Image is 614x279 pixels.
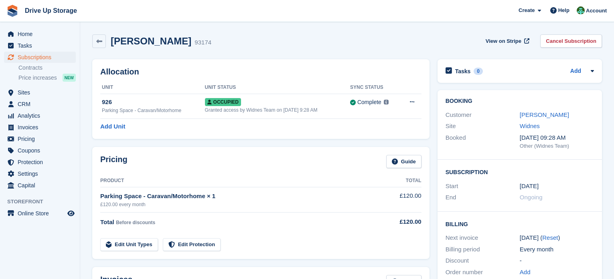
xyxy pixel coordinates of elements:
[100,192,372,201] div: Parking Space - Caravan/Motorhome × 1
[4,133,76,145] a: menu
[63,74,76,82] div: NEW
[446,98,594,104] h2: Booking
[558,6,569,14] span: Help
[520,182,539,191] time: 2025-08-03 00:00:00 UTC
[100,201,372,208] div: £120.00 every month
[446,110,520,120] div: Customer
[486,37,521,45] span: View on Stripe
[18,168,66,179] span: Settings
[577,6,585,14] img: Camille
[66,209,76,218] a: Preview store
[18,110,66,121] span: Analytics
[446,233,520,243] div: Next invoice
[520,133,594,143] div: [DATE] 09:28 AM
[520,233,594,243] div: [DATE] ( )
[6,5,18,17] img: stora-icon-8386f47178a22dfd0bd8f6a31ec36ba5ce8667c1dd55bd0f319d3a0aa187defe.svg
[350,81,400,94] th: Sync Status
[100,219,114,225] span: Total
[386,155,421,168] a: Guide
[18,40,66,51] span: Tasks
[4,28,76,40] a: menu
[111,36,191,46] h2: [PERSON_NAME]
[520,194,543,201] span: Ongoing
[519,6,535,14] span: Create
[205,81,350,94] th: Unit Status
[520,245,594,254] div: Every month
[540,34,602,48] a: Cancel Subscription
[474,68,483,75] div: 0
[18,28,66,40] span: Home
[205,98,241,106] span: Occupied
[4,40,76,51] a: menu
[4,168,76,179] a: menu
[570,67,581,76] a: Add
[446,168,594,176] h2: Subscription
[446,268,520,277] div: Order number
[455,68,471,75] h2: Tasks
[100,67,421,76] h2: Allocation
[520,111,569,118] a: [PERSON_NAME]
[482,34,531,48] a: View on Stripe
[4,52,76,63] a: menu
[4,157,76,168] a: menu
[100,155,128,168] h2: Pricing
[18,52,66,63] span: Subscriptions
[446,256,520,265] div: Discount
[357,98,381,106] div: Complete
[4,98,76,110] a: menu
[520,122,540,129] a: Widnes
[116,220,155,225] span: Before discounts
[163,238,221,251] a: Edit Protection
[18,122,66,133] span: Invoices
[205,106,350,114] div: Granted access by Widnes Team on [DATE] 9:28 AM
[586,7,607,15] span: Account
[446,133,520,150] div: Booked
[446,220,594,228] h2: Billing
[18,74,57,82] span: Price increases
[22,4,80,17] a: Drive Up Storage
[4,122,76,133] a: menu
[195,38,211,47] div: 93174
[4,87,76,98] a: menu
[372,217,421,227] div: £120.00
[446,193,520,202] div: End
[542,234,558,241] a: Reset
[520,256,594,265] div: -
[372,187,421,212] td: £120.00
[100,238,158,251] a: Edit Unit Types
[18,98,66,110] span: CRM
[18,133,66,145] span: Pricing
[384,100,389,104] img: icon-info-grey-7440780725fd019a000dd9b08b2336e03edf1995a4989e88bcd33f0948082b44.svg
[18,180,66,191] span: Capital
[446,122,520,131] div: Site
[4,180,76,191] a: menu
[100,122,125,131] a: Add Unit
[446,245,520,254] div: Billing period
[372,175,421,187] th: Total
[520,142,594,150] div: Other (Widnes Team)
[4,145,76,156] a: menu
[446,182,520,191] div: Start
[520,268,531,277] a: Add
[18,73,76,82] a: Price increases NEW
[18,87,66,98] span: Sites
[100,175,372,187] th: Product
[18,208,66,219] span: Online Store
[7,198,80,206] span: Storefront
[102,98,205,107] div: 926
[4,110,76,121] a: menu
[100,81,205,94] th: Unit
[18,64,76,72] a: Contracts
[18,157,66,168] span: Protection
[102,107,205,114] div: Parking Space - Caravan/Motorhome
[4,208,76,219] a: menu
[18,145,66,156] span: Coupons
